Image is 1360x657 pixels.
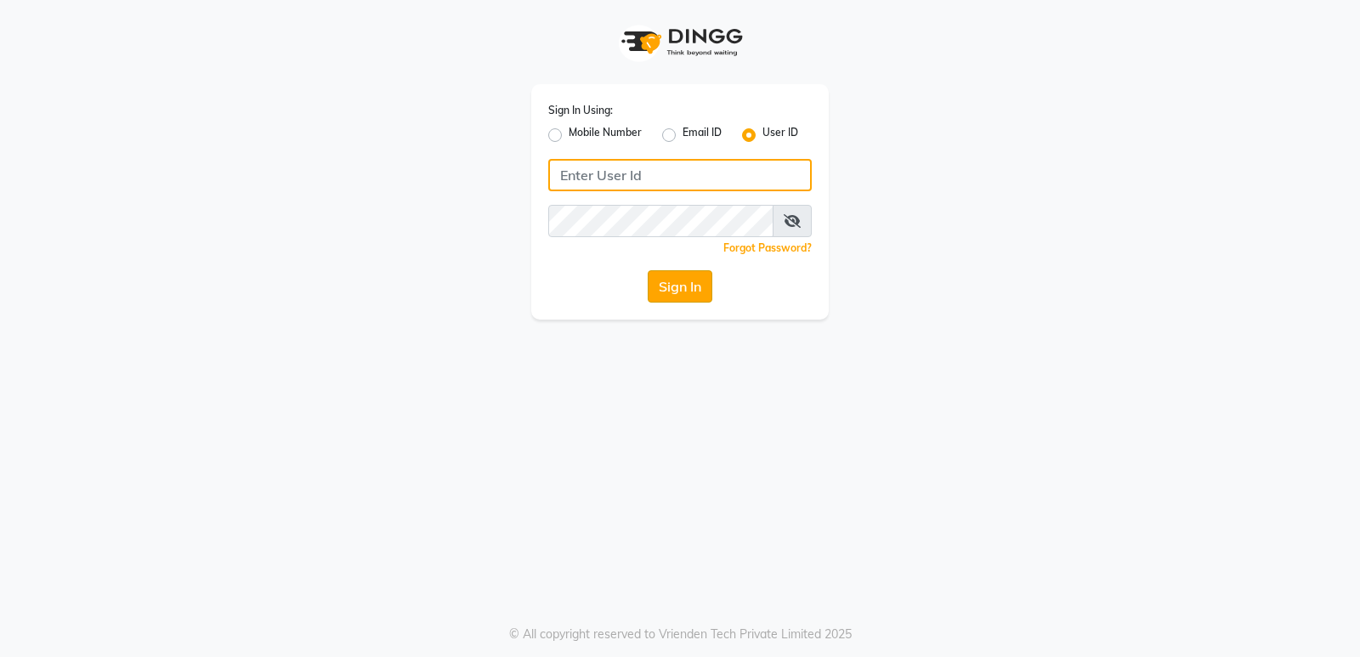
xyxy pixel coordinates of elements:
a: Forgot Password? [723,241,812,254]
input: Username [548,205,773,237]
input: Username [548,159,812,191]
img: logo1.svg [612,17,748,67]
label: User ID [762,125,798,145]
label: Email ID [683,125,722,145]
label: Sign In Using: [548,103,613,118]
label: Mobile Number [569,125,642,145]
button: Sign In [648,270,712,303]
